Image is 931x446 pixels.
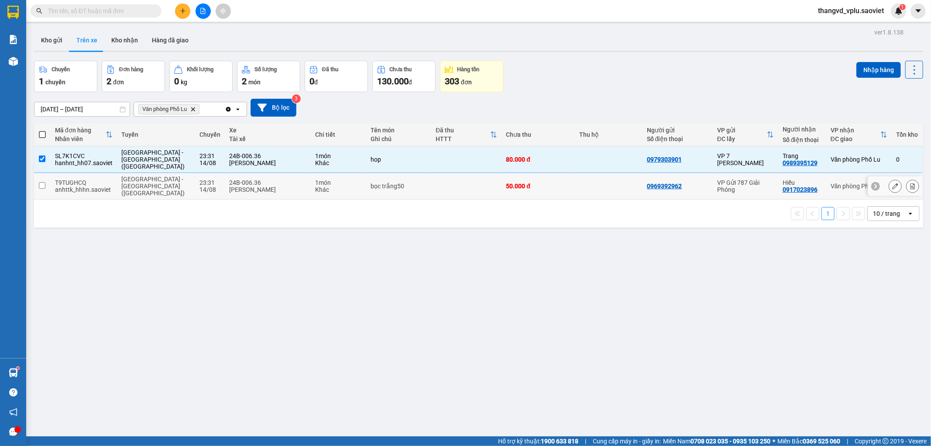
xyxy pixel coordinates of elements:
[34,61,97,92] button: Chuyến1chuyến
[102,61,165,92] button: Đơn hàng2đơn
[579,131,638,138] div: Thu hộ
[52,66,70,73] div: Chuyến
[436,135,490,142] div: HTTT
[55,152,113,159] div: SL7K1CVC
[121,149,185,170] span: [GEOGRAPHIC_DATA] - [GEOGRAPHIC_DATA] ([GEOGRAPHIC_DATA])
[647,135,708,142] div: Số điện thoại
[106,76,111,86] span: 2
[104,30,145,51] button: Kho nhận
[7,6,19,19] img: logo-vxr
[190,107,196,112] svg: Delete
[889,180,902,193] div: Sửa đơn hàng
[237,61,300,92] button: Số lượng2món
[201,105,202,114] input: Selected Văn phòng Phố Lu.
[230,186,307,193] div: [PERSON_NAME]
[309,76,314,86] span: 0
[169,61,233,92] button: Khối lượng0kg
[914,7,922,15] span: caret-down
[230,127,307,134] div: Xe
[142,106,187,113] span: Văn phòng Phố Lu
[436,127,490,134] div: Đã thu
[910,3,926,19] button: caret-down
[17,367,19,370] sup: 1
[55,135,106,142] div: Nhân viên
[315,179,362,186] div: 1 món
[254,66,277,73] div: Số lượng
[900,4,906,10] sup: 1
[873,209,900,218] div: 10 / trang
[647,127,708,134] div: Người gửi
[175,3,190,19] button: plus
[783,179,822,186] div: Hiếu
[541,438,578,445] strong: 1900 633 818
[48,6,151,16] input: Tìm tên, số ĐT hoặc mã đơn
[322,66,338,73] div: Đã thu
[9,408,17,416] span: notification
[55,186,113,193] div: anhttk_hhhn.saoviet
[803,438,840,445] strong: 0369 525 060
[821,207,835,220] button: 1
[145,30,196,51] button: Hàng đã giao
[196,3,211,19] button: file-add
[831,183,887,190] div: Văn phòng Phố Lu
[119,66,143,73] div: Đơn hàng
[440,61,503,92] button: Hàng tồn303đơn
[377,76,409,86] span: 130.000
[371,135,427,142] div: Ghi chú
[55,179,113,186] div: T9TUGHCQ
[121,131,191,138] div: Tuyến
[248,79,261,86] span: món
[180,8,186,14] span: plus
[315,159,362,166] div: Khác
[901,4,904,10] span: 1
[506,183,570,190] div: 50.000 đ
[907,210,914,217] svg: open
[45,79,65,86] span: chuyến
[647,156,682,163] div: 0979303901
[9,35,18,44] img: solution-icon
[174,76,179,86] span: 0
[831,127,880,134] div: VP nhận
[230,135,307,142] div: Tài xế
[200,131,221,138] div: Chuyến
[314,79,318,86] span: đ
[593,436,661,446] span: Cung cấp máy in - giấy in:
[39,76,44,86] span: 1
[305,61,368,92] button: Đã thu0đ
[34,102,130,116] input: Select a date range.
[113,79,124,86] span: đơn
[372,61,436,92] button: Chưa thu130.000đ
[230,159,307,166] div: [PERSON_NAME]
[9,388,17,397] span: question-circle
[55,127,106,134] div: Mã đơn hàng
[9,57,18,66] img: warehouse-icon
[251,99,296,117] button: Bộ lọc
[390,66,412,73] div: Chưa thu
[216,3,231,19] button: aim
[409,79,412,86] span: đ
[498,436,578,446] span: Hỗ trợ kỹ thuật:
[9,428,17,436] span: message
[777,436,840,446] span: Miền Bắc
[225,106,232,113] svg: Clear all
[371,183,427,190] div: bọc trắng50
[783,136,822,143] div: Số điện thoại
[647,183,682,190] div: 0969392962
[315,152,362,159] div: 1 món
[230,152,307,159] div: 24B-006.36
[69,30,104,51] button: Trên xe
[896,156,918,163] div: 0
[585,436,586,446] span: |
[773,439,775,443] span: ⚪️
[895,7,903,15] img: icon-new-feature
[36,8,42,14] span: search
[883,438,889,444] span: copyright
[51,123,117,146] th: Toggle SortBy
[292,94,301,103] sup: 3
[896,131,918,138] div: Tồn kho
[831,156,887,163] div: Văn phòng Phố Lu
[230,179,307,186] div: 24B-006.36
[831,135,880,142] div: ĐC giao
[717,152,774,166] div: VP 7 [PERSON_NAME]
[315,131,362,138] div: Chi tiết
